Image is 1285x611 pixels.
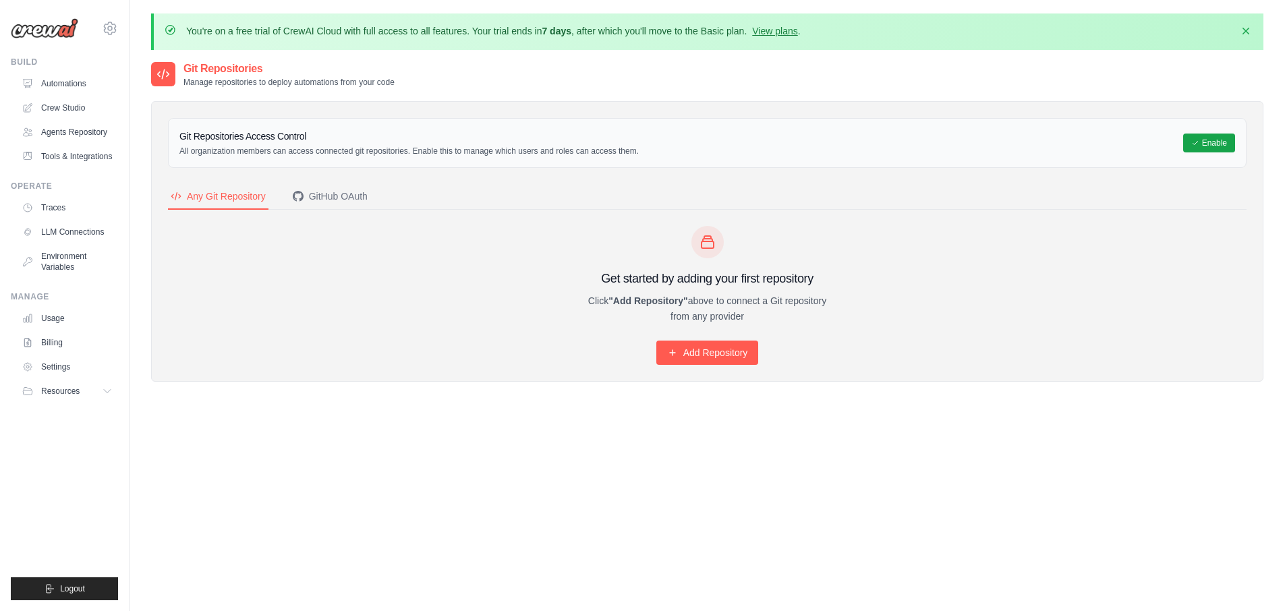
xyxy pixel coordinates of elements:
p: Manage repositories to deploy automations from your code [183,77,395,88]
strong: 7 days [542,26,571,36]
button: Resources [16,380,118,402]
a: Settings [16,356,118,378]
a: Traces [16,197,118,219]
h3: Git Repositories Access Control [179,129,639,143]
a: Crew Studio [16,97,118,119]
a: Tools & Integrations [16,146,118,167]
div: Manage [11,291,118,302]
a: Automations [16,73,118,94]
strong: "Add Repository" [608,295,688,306]
button: Any Git Repository [168,184,268,210]
span: Resources [41,386,80,397]
a: View plans [752,26,797,36]
a: Agents Repository [16,121,118,143]
a: Environment Variables [16,245,118,278]
a: Usage [16,308,118,329]
img: Logo [11,18,78,38]
button: Logout [11,577,118,600]
div: Any Git Repository [171,190,266,203]
p: You're on a free trial of CrewAI Cloud with full access to all features. Your trial ends in , aft... [186,24,801,38]
div: Operate [11,181,118,192]
p: Click above to connect a Git repository from any provider [578,293,837,324]
div: GitHub OAuth [293,190,368,203]
p: All organization members can access connected git repositories. Enable this to manage which users... [179,146,639,156]
div: Build [11,57,118,67]
button: Enable [1183,134,1235,152]
a: LLM Connections [16,221,118,243]
nav: Tabs [168,184,1247,210]
a: Billing [16,332,118,353]
a: Add Repository [656,341,759,365]
h3: Get started by adding your first repository [578,269,837,288]
button: GitHub OAuth [290,184,370,210]
h2: Git Repositories [183,61,395,77]
span: Logout [60,583,85,594]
